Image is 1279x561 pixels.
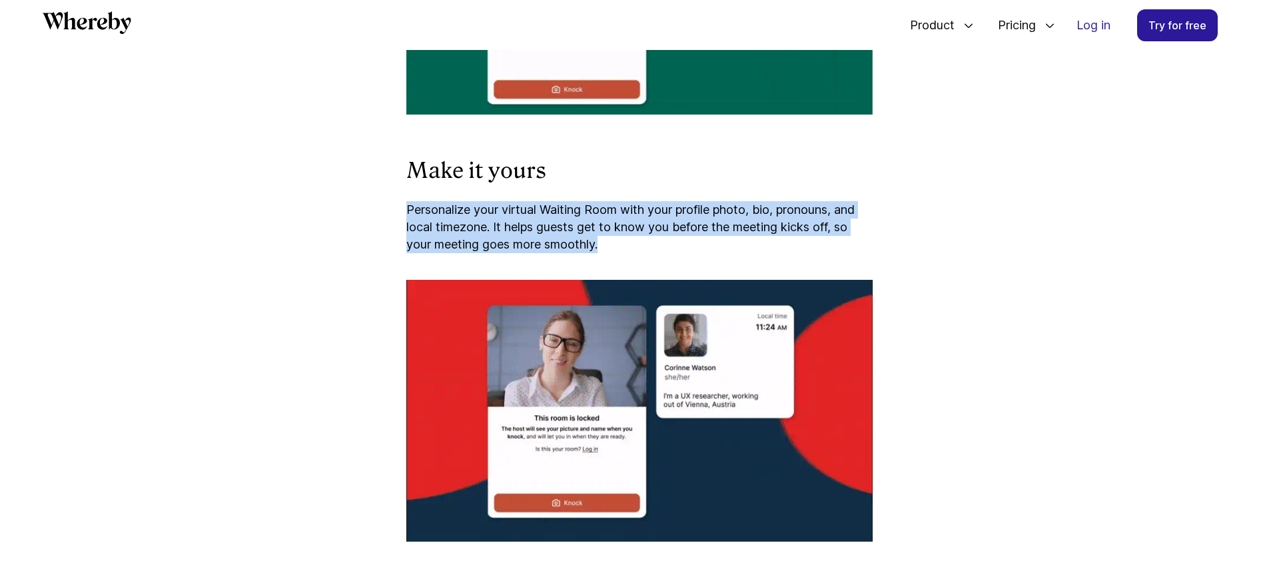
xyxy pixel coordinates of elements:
a: Log in [1066,10,1121,41]
p: Personalize your virtual Waiting Room with your profile photo, bio, pronouns, and local timezone.... [406,201,873,253]
a: Try for free [1137,9,1218,41]
span: Product [897,3,958,47]
a: Whereby [43,11,131,39]
h3: Make it yours [406,157,873,185]
span: Pricing [985,3,1039,47]
svg: Whereby [43,11,131,34]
